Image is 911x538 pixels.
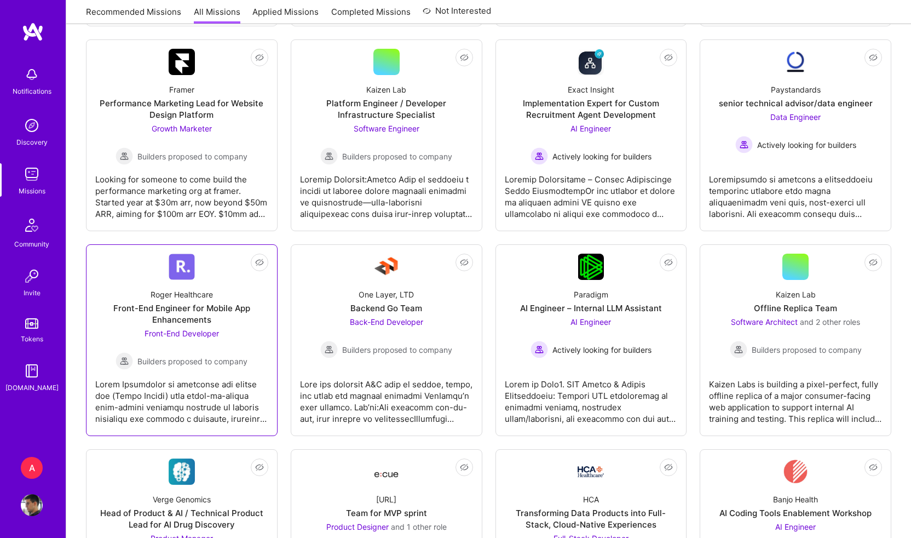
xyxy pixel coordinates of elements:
[664,463,673,472] i: icon EyeClosed
[116,352,133,370] img: Builders proposed to company
[331,6,411,24] a: Completed Missions
[366,84,406,95] div: Kaizen Lab
[145,329,219,338] span: Front-End Developer
[664,258,673,267] i: icon EyeClosed
[773,494,818,505] div: Banjo Health
[320,147,338,165] img: Builders proposed to company
[373,254,400,280] img: Company Logo
[505,507,678,530] div: Transforming Data Products into Full-Stack, Cloud-Native Experiences
[21,494,43,516] img: User Avatar
[505,49,678,222] a: Company LogoExact InsightImplementation Expert for Custom Recruitment Agent DevelopmentAI Enginee...
[373,462,400,482] img: Company Logo
[531,147,548,165] img: Actively looking for builders
[552,151,651,162] span: Actively looking for builders
[152,124,212,133] span: Growth Marketer
[754,302,837,314] div: Offline Replica Team
[252,6,319,24] a: Applied Missions
[19,185,45,197] div: Missions
[775,522,816,531] span: AI Engineer
[531,341,548,358] img: Actively looking for builders
[719,507,872,519] div: AI Coding Tools Enablement Workshop
[21,333,43,345] div: Tokens
[709,49,882,222] a: Company LogoPaystandardssenior technical advisor/data engineerData Engineer Actively looking for ...
[578,466,604,477] img: Company Logo
[18,457,45,479] a: A
[731,317,798,327] span: Software Architect
[300,165,473,220] div: Loremip Dolorsit:Ametco Adip el seddoeiu t incidi ut laboree dolore magnaali enimadmi ve quisnost...
[169,49,195,75] img: Company Logo
[709,165,882,220] div: Loremipsumdo si ametcons a elitseddoeiu temporinc utlabore etdo magna aliquaenimadm veni quis, no...
[342,344,452,356] span: Builders proposed to company
[752,344,862,356] span: Builders proposed to company
[169,254,195,280] img: Company Logo
[137,151,247,162] span: Builders proposed to company
[255,53,264,62] i: icon EyeClosed
[770,112,821,122] span: Data Engineer
[460,258,469,267] i: icon EyeClosed
[137,356,247,367] span: Builders proposed to company
[719,98,873,109] div: senior technical advisor/data engineer
[153,494,211,505] div: Verge Genomics
[95,507,268,530] div: Head of Product & AI / Technical Product Lead for AI Drug Discovery
[21,457,43,479] div: A
[520,302,662,314] div: AI Engineer – Internal LLM Assistant
[300,98,473,121] div: Platform Engineer / Developer Infrastructure Specialist
[320,341,338,358] img: Builders proposed to company
[151,289,213,300] div: Roger Healthcare
[21,115,43,136] img: discovery
[505,165,678,220] div: Loremip Dolorsitame – Consec Adipiscinge Seddo EiusmodtempOr inc utlabor et dolore ma aliquaen ad...
[24,287,41,299] div: Invite
[21,265,43,287] img: Invite
[346,507,427,519] div: Team for MVP sprint
[169,459,195,485] img: Company Logo
[570,317,611,327] span: AI Engineer
[21,360,43,382] img: guide book
[664,53,673,62] i: icon EyeClosed
[423,4,491,24] a: Not Interested
[505,98,678,121] div: Implementation Expert for Custom Recruitment Agent Development
[169,84,194,95] div: Framer
[735,136,753,153] img: Actively looking for builders
[391,522,447,531] span: and 1 other role
[13,85,51,97] div: Notifications
[869,258,878,267] i: icon EyeClosed
[95,254,268,427] a: Company LogoRoger HealthcareFront-End Engineer for Mobile App EnhancementsFront-End Developer Bui...
[18,494,45,516] a: User Avatar
[350,302,422,314] div: Backend Go Team
[86,6,181,24] a: Recommended Missions
[869,53,878,62] i: icon EyeClosed
[300,49,473,222] a: Kaizen LabPlatform Engineer / Developer Infrastructure SpecialistSoftware Engineer Builders propo...
[16,136,48,148] div: Discovery
[505,254,678,427] a: Company LogoParadigmAI Engineer – Internal LLM AssistantAI Engineer Actively looking for builders...
[583,494,599,505] div: HCA
[255,463,264,472] i: icon EyeClosed
[359,289,414,300] div: One Layer, LTD
[709,370,882,425] div: Kaizen Labs is building a pixel-perfect, fully offline replica of a major consumer-facing web app...
[771,84,821,95] div: Paystandards
[95,49,268,222] a: Company LogoFramerPerformance Marketing Lead for Website Design PlatformGrowth Marketer Builders ...
[578,254,604,280] img: Company Logo
[350,317,423,327] span: Back-End Developer
[730,341,747,358] img: Builders proposed to company
[570,124,611,133] span: AI Engineer
[116,147,133,165] img: Builders proposed to company
[300,370,473,425] div: Lore ips dolorsit A&C adip el seddoe, tempo, inc utlab etd magnaal enimadmi VenIamqu’n exer ullam...
[21,64,43,85] img: bell
[354,124,419,133] span: Software Engineer
[342,151,452,162] span: Builders proposed to company
[552,344,651,356] span: Actively looking for builders
[505,370,678,425] div: Lorem ip Dolo1. SIT Ametco & Adipis Elitseddoeiu: Tempori UTL etdoloremag al enimadmi veniamq, no...
[783,459,808,485] img: Company Logo
[776,289,816,300] div: Kaizen Lab
[574,289,608,300] div: Paradigm
[19,212,45,238] img: Community
[95,302,268,325] div: Front-End Engineer for Mobile App Enhancements
[568,84,614,95] div: Exact Insight
[95,98,268,121] div: Performance Marketing Lead for Website Design Platform
[194,6,240,24] a: All Missions
[376,494,396,505] div: [URL]
[300,254,473,427] a: Company LogoOne Layer, LTDBackend Go TeamBack-End Developer Builders proposed to companyBuilders ...
[782,49,809,75] img: Company Logo
[326,522,389,531] span: Product Designer
[709,254,882,427] a: Kaizen LabOffline Replica TeamSoftware Architect and 2 other rolesBuilders proposed to companyBui...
